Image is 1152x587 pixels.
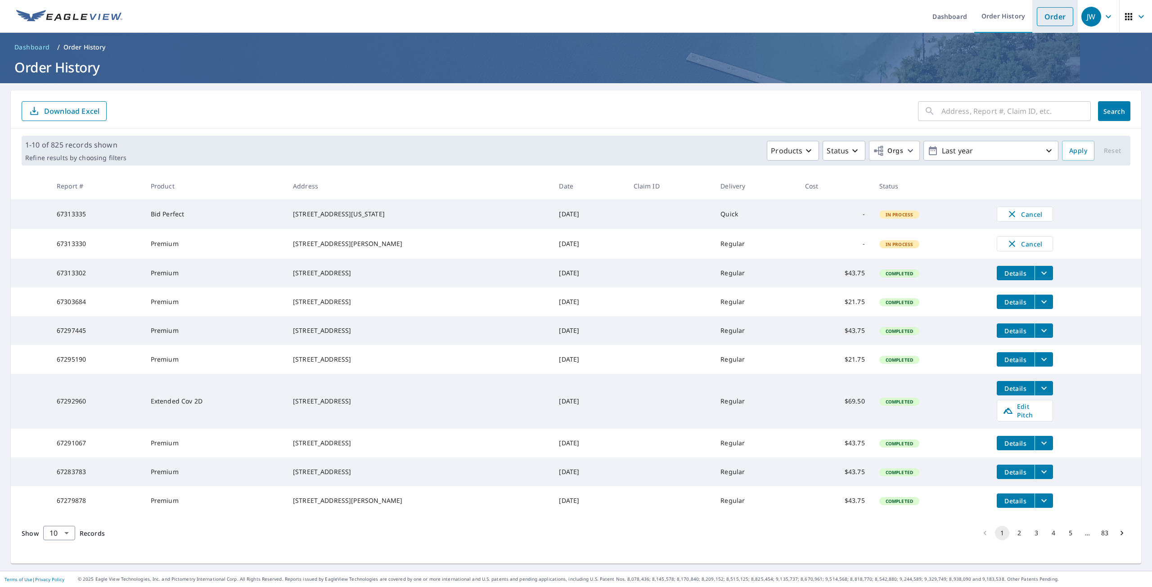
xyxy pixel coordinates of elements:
[798,486,872,515] td: $43.75
[713,259,797,287] td: Regular
[827,145,849,156] p: Status
[144,374,286,429] td: Extended Cov 2D
[144,486,286,515] td: Premium
[713,486,797,515] td: Regular
[997,206,1053,222] button: Cancel
[798,316,872,345] td: $43.75
[1002,355,1029,364] span: Details
[57,42,60,53] li: /
[49,229,144,259] td: 67313330
[713,229,797,259] td: Regular
[997,400,1053,421] a: Edit Pitch
[798,374,872,429] td: $69.50
[552,486,626,515] td: [DATE]
[293,496,544,505] div: [STREET_ADDRESS][PERSON_NAME]
[880,357,918,363] span: Completed
[144,429,286,457] td: Premium
[976,526,1130,540] nav: pagination navigation
[11,40,1141,54] nav: breadcrumb
[552,259,626,287] td: [DATE]
[1002,269,1029,278] span: Details
[997,236,1053,251] button: Cancel
[997,352,1035,367] button: detailsBtn-67295190
[35,576,64,583] a: Privacy Policy
[144,229,286,259] td: Premium
[293,297,544,306] div: [STREET_ADDRESS]
[1006,209,1044,220] span: Cancel
[1080,529,1095,538] div: …
[1006,238,1044,249] span: Cancel
[552,457,626,486] td: [DATE]
[293,355,544,364] div: [STREET_ADDRESS]
[771,145,802,156] p: Products
[713,345,797,374] td: Regular
[997,323,1035,338] button: detailsBtn-67297445
[25,139,126,150] p: 1-10 of 825 records shown
[798,259,872,287] td: $43.75
[997,436,1035,450] button: detailsBtn-67291067
[49,429,144,457] td: 67291067
[4,577,64,582] p: |
[80,529,105,538] span: Records
[941,99,1091,124] input: Address, Report #, Claim ID, etc.
[293,467,544,476] div: [STREET_ADDRESS]
[4,576,32,583] a: Terms of Use
[798,199,872,229] td: -
[823,141,865,161] button: Status
[1105,107,1123,116] span: Search
[880,399,918,405] span: Completed
[798,345,872,374] td: $21.75
[144,345,286,374] td: Premium
[63,43,106,52] p: Order History
[49,457,144,486] td: 67283783
[49,486,144,515] td: 67279878
[11,40,54,54] a: Dashboard
[1002,497,1029,505] span: Details
[1098,526,1112,540] button: Go to page 83
[1035,381,1053,395] button: filesDropdownBtn-67292960
[1035,266,1053,280] button: filesDropdownBtn-67313302
[713,287,797,316] td: Regular
[552,374,626,429] td: [DATE]
[552,345,626,374] td: [DATE]
[713,173,797,199] th: Delivery
[997,493,1035,508] button: detailsBtn-67279878
[22,529,39,538] span: Show
[713,457,797,486] td: Regular
[49,259,144,287] td: 67313302
[713,316,797,345] td: Regular
[25,154,126,162] p: Refine results by choosing filters
[49,199,144,229] td: 67313335
[144,199,286,229] td: Bid Perfect
[1035,323,1053,338] button: filesDropdownBtn-67297445
[938,143,1044,159] p: Last year
[626,173,714,199] th: Claim ID
[713,374,797,429] td: Regular
[995,526,1009,540] button: page 1
[144,259,286,287] td: Premium
[49,345,144,374] td: 67295190
[1002,439,1029,448] span: Details
[144,457,286,486] td: Premium
[49,374,144,429] td: 67292960
[293,239,544,248] div: [STREET_ADDRESS][PERSON_NAME]
[1002,468,1029,476] span: Details
[997,295,1035,309] button: detailsBtn-67303684
[872,173,990,199] th: Status
[1035,295,1053,309] button: filesDropdownBtn-67303684
[1035,493,1053,508] button: filesDropdownBtn-67279878
[798,229,872,259] td: -
[144,173,286,199] th: Product
[1012,526,1026,540] button: Go to page 2
[1081,7,1101,27] div: JW
[1069,145,1087,157] span: Apply
[1035,436,1053,450] button: filesDropdownBtn-67291067
[43,520,75,546] div: 10
[49,287,144,316] td: 67303684
[869,141,920,161] button: Orgs
[1062,141,1094,161] button: Apply
[798,287,872,316] td: $21.75
[767,141,819,161] button: Products
[49,316,144,345] td: 67297445
[997,381,1035,395] button: detailsBtn-67292960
